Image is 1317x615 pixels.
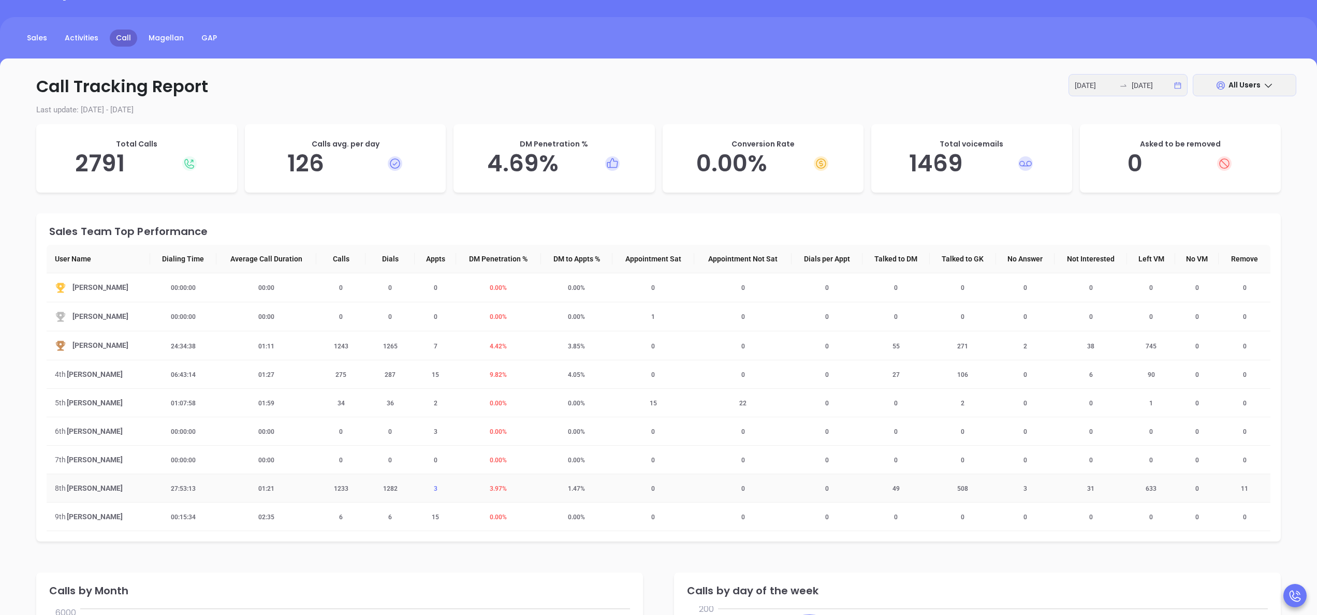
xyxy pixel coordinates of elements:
span: All Users [1228,80,1261,90]
h5: 2791 [47,150,227,178]
span: 7 [428,343,444,350]
th: Dials [365,245,415,273]
span: [PERSON_NAME] [67,426,123,437]
th: DM Penetration % [456,245,541,273]
span: 0 [1189,485,1205,492]
span: 0 [1237,284,1253,291]
span: 01:21 [252,485,281,492]
span: 0 [1189,371,1205,378]
span: 0 [955,457,971,464]
span: 49 [886,485,906,492]
h5: 0.00 % [673,150,853,178]
span: 01:59 [252,400,281,407]
th: Appointment Sat [612,245,694,273]
span: 6 [382,514,398,521]
span: 275 [329,371,353,378]
span: 00:00 [252,428,281,435]
span: 7th [55,454,66,465]
a: Magellan [142,30,190,47]
p: Asked to be removed [1090,139,1270,150]
span: 0 [1017,313,1033,320]
span: 0 [1189,284,1205,291]
span: 0 [1189,343,1205,350]
span: 0 [888,313,904,320]
span: 31 [1081,485,1101,492]
span: 0 [428,457,444,464]
span: 38 [1081,343,1101,350]
span: 1282 [377,485,404,492]
span: 0 [428,313,444,320]
span: 0 [333,313,349,320]
span: 0 [1083,400,1099,407]
span: [PERSON_NAME] [72,340,128,352]
span: 01:07:58 [165,400,202,407]
span: 0 [1143,313,1159,320]
span: 0 [819,371,835,378]
span: 3 [1017,485,1033,492]
input: Start date [1075,80,1115,91]
span: 2 [1017,343,1033,350]
span: 0 [1083,457,1099,464]
span: 36 [381,400,400,407]
span: 00:00:00 [165,313,202,320]
span: 0 [1189,457,1205,464]
div: Sales Team Top Performance [49,226,1270,237]
span: [PERSON_NAME] [72,311,128,323]
p: Total voicemails [882,139,1062,150]
span: 0 [819,284,835,291]
span: 0 [1237,428,1253,435]
span: 1.47 % [562,485,591,492]
span: 00:00:00 [165,284,202,291]
span: 0 [1017,400,1033,407]
span: 0 [1189,428,1205,435]
span: 00:00:00 [165,457,202,464]
h5: 4.69 % [464,150,644,178]
th: DM to Appts % [541,245,612,273]
span: 00:00:00 [165,428,202,435]
span: 06:43:14 [165,371,202,378]
span: 0 [1143,428,1159,435]
span: 0 [333,457,349,464]
div: Calls by day of the week [687,585,1270,596]
span: 24:34:38 [165,343,202,350]
span: 15 [643,400,663,407]
th: Appointment Not Sat [694,245,792,273]
span: 2 [955,400,971,407]
span: 0 [382,284,398,291]
span: 0 [1083,313,1099,320]
span: 0 [382,457,398,464]
span: 0 [382,313,398,320]
span: [PERSON_NAME] [67,369,123,380]
span: 3 [428,428,444,435]
span: 4.42 % [484,343,513,350]
span: 0 [645,514,661,521]
span: 0 [1237,371,1253,378]
span: 0 [819,485,835,492]
span: 27 [886,371,906,378]
h5: 126 [255,150,435,178]
span: 0 [1017,428,1033,435]
span: 0 [819,457,835,464]
span: 00:00 [252,284,281,291]
img: Top-YuorZo0z.svg [55,282,66,294]
span: 0 [735,371,751,378]
span: 00:00 [252,457,281,464]
span: 0.00 % [562,514,591,521]
span: 0 [888,400,904,407]
span: 0 [1237,514,1253,521]
span: 0 [1237,343,1253,350]
span: 6 [333,514,349,521]
p: Conversion Rate [673,139,853,150]
span: 1243 [328,343,355,350]
span: 01:11 [252,343,281,350]
a: Sales [21,30,53,47]
span: 3 [428,485,444,492]
span: 1265 [377,343,404,350]
span: 3.97 % [484,485,513,492]
span: [PERSON_NAME] [67,397,123,408]
span: 0 [1143,457,1159,464]
span: 0 [735,284,751,291]
p: DM Penetration % [464,139,644,150]
span: 0 [1189,400,1205,407]
span: 0 [735,485,751,492]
